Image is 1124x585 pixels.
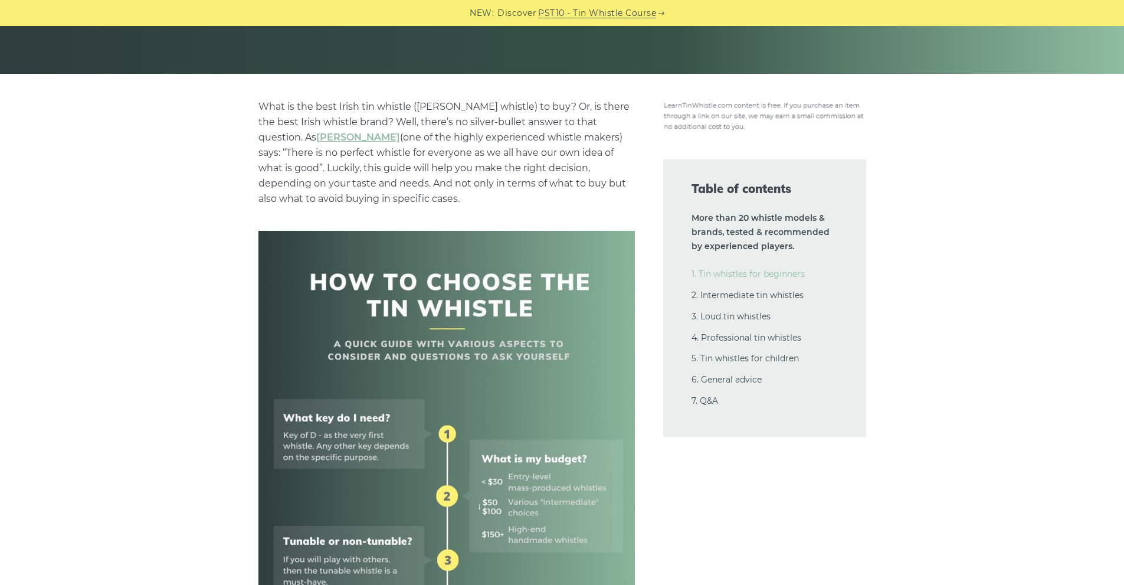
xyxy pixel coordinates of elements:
[692,332,801,343] a: 4. Professional tin whistles
[663,99,866,131] img: disclosure
[692,311,771,322] a: 3. Loud tin whistles
[497,6,536,20] span: Discover
[258,99,635,207] p: What is the best Irish tin whistle ([PERSON_NAME] whistle) to buy? Or, is there the best Irish wh...
[538,6,656,20] a: PST10 - Tin Whistle Course
[692,353,799,364] a: 5. Tin whistles for children
[692,290,804,300] a: 2. Intermediate tin whistles
[692,374,762,385] a: 6. General advice
[692,269,805,279] a: 1. Tin whistles for beginners
[692,396,718,406] a: 7. Q&A
[692,181,838,197] span: Table of contents
[692,213,830,251] strong: More than 20 whistle models & brands, tested & recommended by experienced players.
[316,132,400,143] a: undefined (opens in a new tab)
[470,6,494,20] span: NEW:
